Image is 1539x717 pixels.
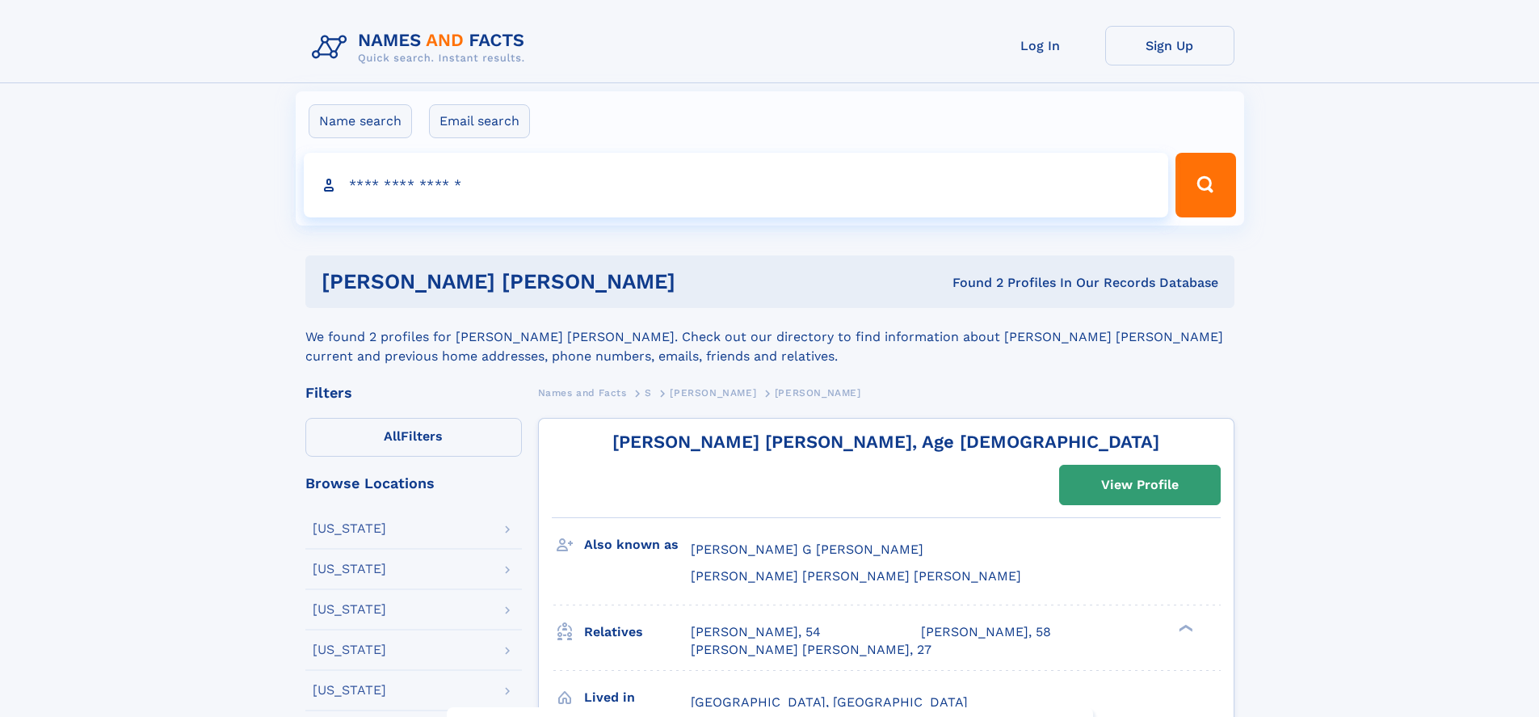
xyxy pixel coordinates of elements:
[921,623,1051,641] a: [PERSON_NAME], 58
[775,387,861,399] span: [PERSON_NAME]
[538,382,627,403] a: Names and Facts
[384,428,401,444] span: All
[612,432,1159,452] a: [PERSON_NAME] [PERSON_NAME], Age [DEMOGRAPHIC_DATA]
[1101,466,1179,504] div: View Profile
[313,643,386,656] div: [US_STATE]
[691,641,931,659] a: [PERSON_NAME] [PERSON_NAME], 27
[691,694,968,710] span: [GEOGRAPHIC_DATA], [GEOGRAPHIC_DATA]
[814,274,1218,292] div: Found 2 Profiles In Our Records Database
[691,568,1021,584] span: [PERSON_NAME] [PERSON_NAME] [PERSON_NAME]
[1060,466,1220,504] a: View Profile
[309,104,412,138] label: Name search
[313,684,386,697] div: [US_STATE]
[645,382,652,403] a: S
[429,104,530,138] label: Email search
[670,387,756,399] span: [PERSON_NAME]
[322,272,814,292] h1: [PERSON_NAME] [PERSON_NAME]
[304,153,1169,217] input: search input
[691,542,923,557] span: [PERSON_NAME] G [PERSON_NAME]
[584,618,691,646] h3: Relatives
[584,684,691,711] h3: Lived in
[1175,153,1235,217] button: Search Button
[305,418,522,457] label: Filters
[313,563,386,576] div: [US_STATE]
[313,522,386,535] div: [US_STATE]
[1175,622,1194,633] div: ❯
[305,26,538,70] img: Logo Names and Facts
[691,623,821,641] a: [PERSON_NAME], 54
[670,382,756,403] a: [PERSON_NAME]
[1105,26,1234,65] a: Sign Up
[305,386,522,400] div: Filters
[584,531,691,559] h3: Also known as
[305,308,1234,366] div: We found 2 profiles for [PERSON_NAME] [PERSON_NAME]. Check out our directory to find information ...
[313,603,386,616] div: [US_STATE]
[645,387,652,399] span: S
[976,26,1105,65] a: Log In
[305,476,522,491] div: Browse Locations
